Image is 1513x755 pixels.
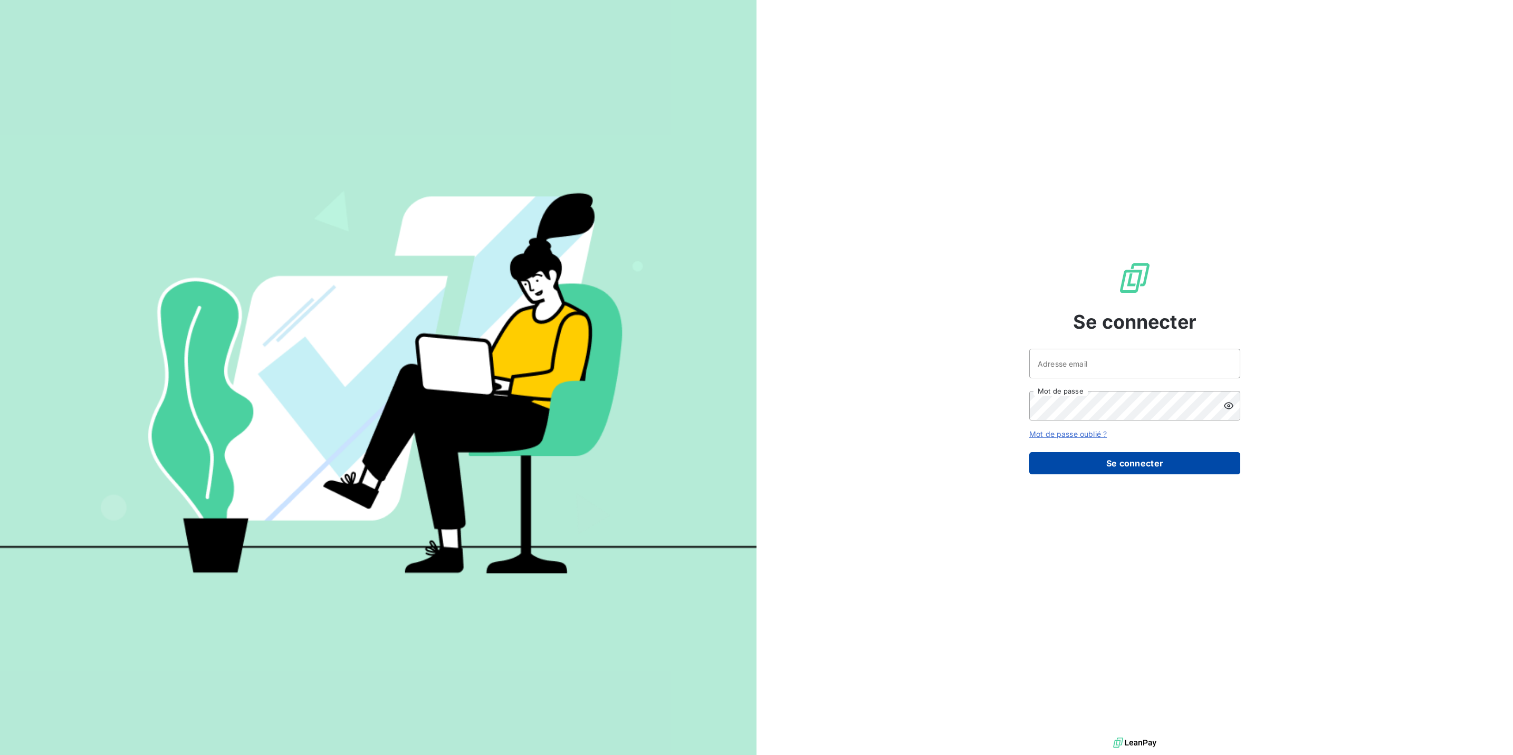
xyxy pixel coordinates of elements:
button: Se connecter [1029,452,1240,474]
a: Mot de passe oublié ? [1029,429,1107,438]
img: Logo LeanPay [1118,261,1152,295]
img: logo [1113,735,1156,751]
span: Se connecter [1073,308,1196,336]
input: placeholder [1029,349,1240,378]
